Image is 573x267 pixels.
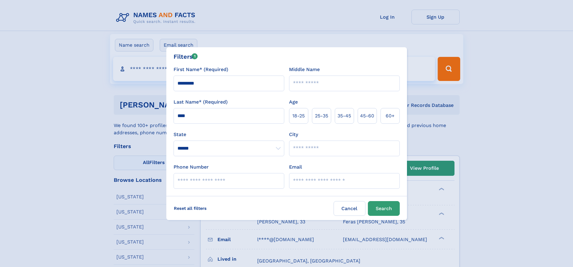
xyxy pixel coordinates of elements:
span: 18‑25 [292,112,305,120]
label: Reset all filters [170,201,211,216]
label: Email [289,163,302,171]
span: 25‑35 [315,112,328,120]
label: Middle Name [289,66,320,73]
label: Last Name* (Required) [174,98,228,106]
label: State [174,131,284,138]
div: Filters [174,52,198,61]
span: 45‑60 [360,112,374,120]
label: Phone Number [174,163,209,171]
label: Age [289,98,298,106]
button: Search [368,201,400,216]
label: City [289,131,298,138]
label: Cancel [334,201,365,216]
span: 35‑45 [337,112,351,120]
span: 60+ [386,112,395,120]
label: First Name* (Required) [174,66,228,73]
